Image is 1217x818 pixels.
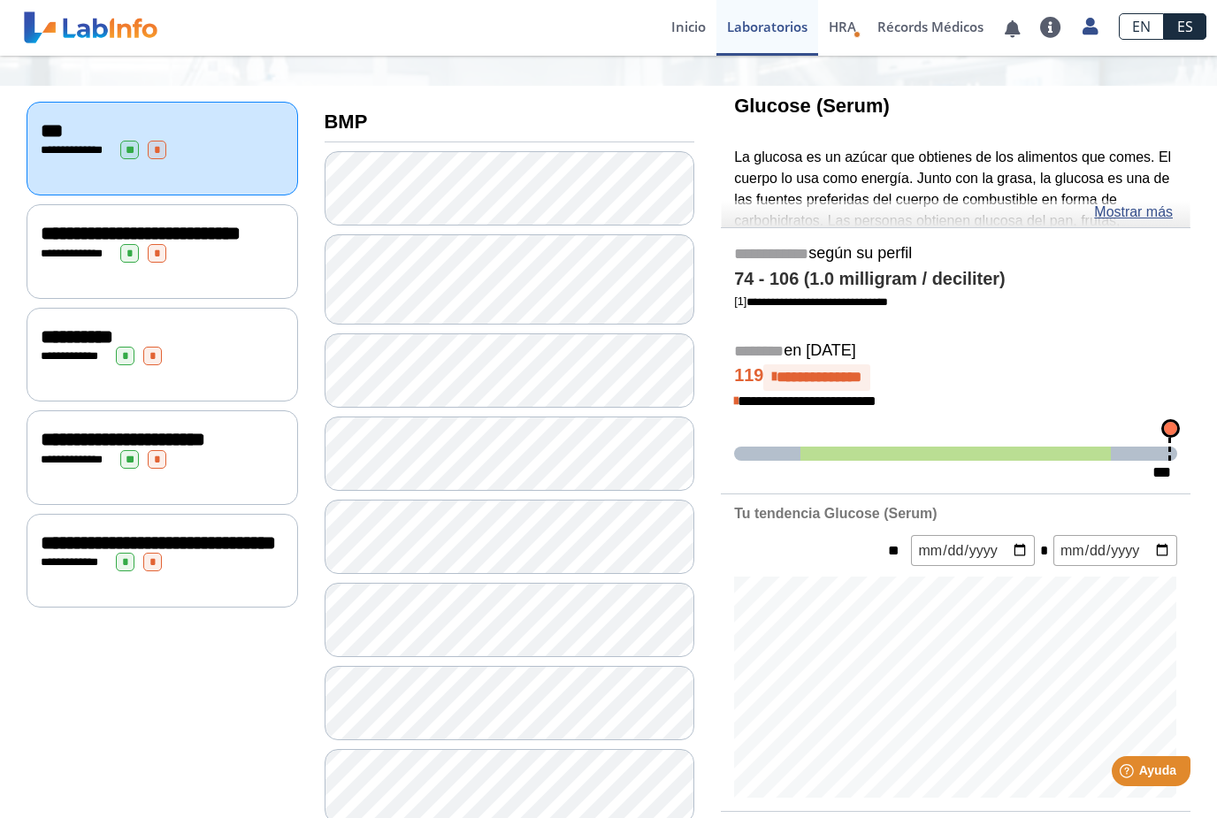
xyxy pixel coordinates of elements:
b: BMP [325,111,368,133]
h5: según su perfil [734,244,1177,264]
a: EN [1119,13,1164,40]
h4: 119 [734,364,1177,391]
h5: en [DATE] [734,341,1177,362]
input: mm/dd/yyyy [911,535,1035,566]
a: [1] [734,294,888,308]
a: Mostrar más [1094,202,1173,223]
h4: 74 - 106 (1.0 milligram / deciliter) [734,269,1177,290]
b: Glucose (Serum) [734,95,890,117]
p: La glucosa es un azúcar que obtienes de los alimentos que comes. El cuerpo lo usa como energía. J... [734,147,1177,316]
span: HRA [829,18,856,35]
a: ES [1164,13,1206,40]
b: Tu tendencia Glucose (Serum) [734,506,937,521]
iframe: Help widget launcher [1060,749,1198,799]
input: mm/dd/yyyy [1053,535,1177,566]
